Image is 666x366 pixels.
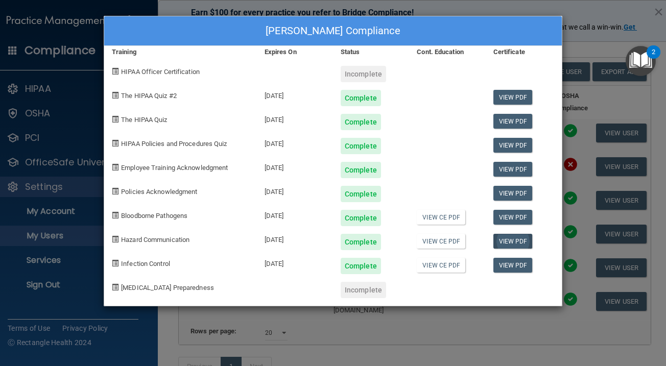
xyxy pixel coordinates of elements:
div: [DATE] [257,202,333,226]
button: Open Resource Center, 2 new notifications [626,46,656,76]
div: [DATE] [257,106,333,130]
div: Status [333,46,409,58]
div: Complete [341,138,381,154]
a: View PDF [493,90,533,105]
div: Complete [341,90,381,106]
div: [PERSON_NAME] Compliance [104,16,562,46]
a: View PDF [493,114,533,129]
span: Hazard Communication [121,236,189,243]
div: Certificate [486,46,562,58]
a: View CE PDF [417,258,465,273]
span: Employee Training Acknowledgment [121,164,228,172]
a: View PDF [493,258,533,273]
div: [DATE] [257,226,333,250]
div: Cont. Education [409,46,485,58]
span: The HIPAA Quiz #2 [121,92,177,100]
div: [DATE] [257,250,333,274]
span: Policies Acknowledgment [121,188,197,196]
a: View CE PDF [417,234,465,249]
div: Expires On [257,46,333,58]
div: [DATE] [257,154,333,178]
span: Infection Control [121,260,170,267]
div: Complete [341,234,381,250]
div: Complete [341,114,381,130]
div: Training [104,46,257,58]
a: View PDF [493,162,533,177]
div: Complete [341,162,381,178]
div: 2 [652,52,655,65]
a: View PDF [493,234,533,249]
span: HIPAA Policies and Procedures Quiz [121,140,227,148]
div: Incomplete [341,282,386,298]
a: View PDF [493,186,533,201]
div: [DATE] [257,82,333,106]
span: HIPAA Officer Certification [121,68,200,76]
div: Complete [341,210,381,226]
div: [DATE] [257,178,333,202]
div: [DATE] [257,130,333,154]
span: The HIPAA Quiz [121,116,167,124]
div: Complete [341,258,381,274]
div: Complete [341,186,381,202]
span: [MEDICAL_DATA] Preparedness [121,284,214,291]
div: Incomplete [341,66,386,82]
a: View PDF [493,138,533,153]
span: Bloodborne Pathogens [121,212,187,219]
a: View PDF [493,210,533,225]
a: View CE PDF [417,210,465,225]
